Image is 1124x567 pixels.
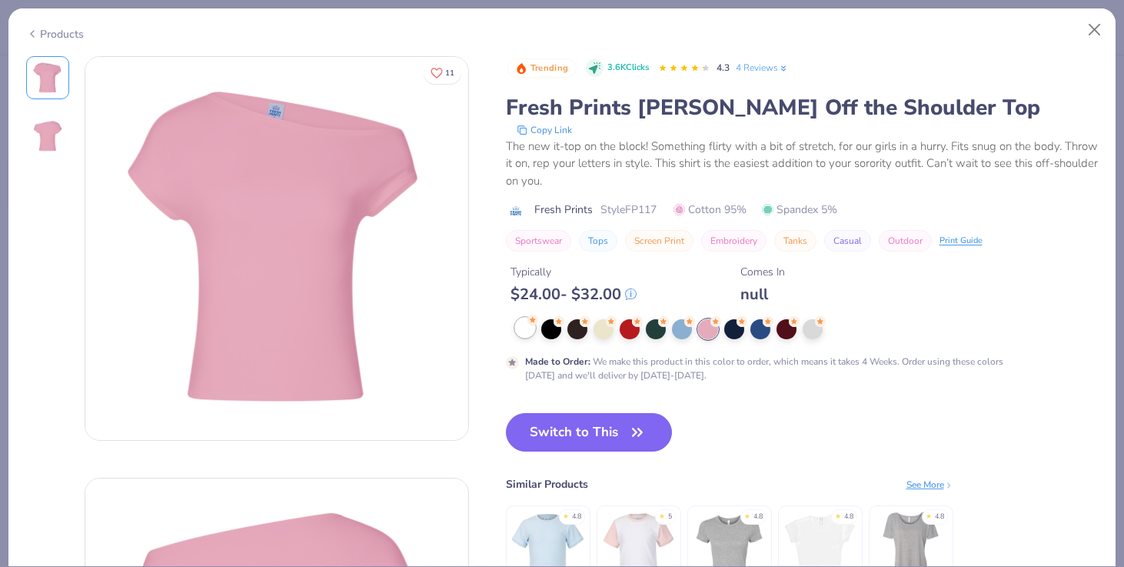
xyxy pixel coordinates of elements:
div: 4.8 [572,512,581,522]
span: Fresh Prints [534,202,593,218]
div: ★ [926,512,932,518]
button: Casual [824,230,871,252]
img: Front [29,59,66,96]
span: Spandex 5% [762,202,837,218]
div: The new it-top on the block! Something flirty with a bit of stretch, for our girls in a hurry. Fi... [506,138,1099,190]
span: Cotton 95% [673,202,747,218]
div: 4.8 [753,512,763,522]
span: 4.3 [717,62,730,74]
button: Switch to This [506,413,673,452]
div: ★ [563,512,569,518]
div: Fresh Prints [PERSON_NAME] Off the Shoulder Top [506,93,1099,122]
img: Trending sort [515,62,527,75]
div: Typically [510,264,637,280]
button: Like [424,62,461,84]
span: Trending [530,64,568,72]
img: Front [85,57,468,440]
div: See More [906,478,953,492]
div: We make this product in this color to order, which means it takes 4 Weeks. Order using these colo... [525,355,1027,382]
div: 4.8 [935,512,944,522]
div: ★ [835,512,841,518]
img: Back [29,118,66,155]
div: 4.8 [844,512,853,522]
button: Badge Button [507,58,577,78]
div: null [740,285,785,304]
button: Embroidery [701,230,767,252]
div: 5 [668,512,672,522]
span: 3.6K Clicks [607,62,649,75]
a: 4 Reviews [736,61,789,75]
span: Style FP117 [600,202,657,218]
div: Similar Products [506,476,588,492]
button: Sportswear [506,230,571,252]
button: Tops [579,230,617,252]
button: Tanks [774,230,816,252]
img: brand logo [506,205,527,217]
div: Comes In [740,264,785,280]
div: ★ [744,512,750,518]
div: Print Guide [939,235,983,248]
strong: Made to Order : [525,355,590,368]
button: copy to clipboard [512,122,577,138]
div: ★ [659,512,665,518]
span: 11 [445,69,454,77]
button: Close [1080,15,1109,45]
div: Products [26,26,84,42]
div: 4.3 Stars [658,56,710,81]
button: Outdoor [879,230,932,252]
div: $ 24.00 - $ 32.00 [510,285,637,304]
button: Screen Print [625,230,693,252]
